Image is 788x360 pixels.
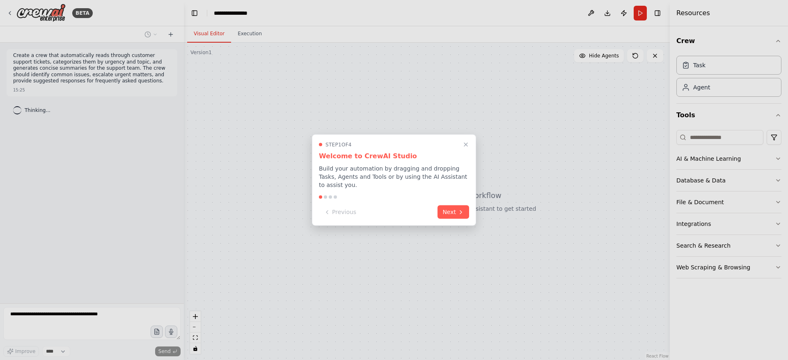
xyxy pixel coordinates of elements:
[438,205,469,219] button: Next
[319,164,469,189] p: Build your automation by dragging and dropping Tasks, Agents and Tools or by using the AI Assista...
[461,140,471,150] button: Close walkthrough
[319,205,361,219] button: Previous
[319,151,469,161] h3: Welcome to CrewAI Studio
[325,141,352,148] span: Step 1 of 4
[189,7,200,19] button: Hide left sidebar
